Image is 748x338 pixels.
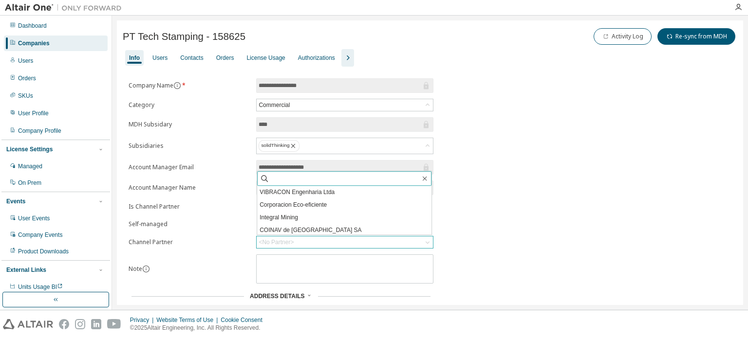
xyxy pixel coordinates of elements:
div: On Prem [18,179,41,187]
label: Note [129,265,142,273]
img: linkedin.svg [91,319,101,329]
label: Account Manager Email [129,163,250,171]
button: information [173,82,181,89]
button: information [142,265,150,273]
li: Integral Mining [257,211,431,224]
label: Category [129,101,250,109]
div: License Settings [6,145,53,153]
img: Altair One [5,3,127,13]
label: Is Channel Partner [129,203,250,211]
div: Commercial [257,100,291,110]
img: youtube.svg [107,319,121,329]
div: Orders [18,74,36,82]
div: Contacts [180,54,203,62]
div: Users [152,54,168,62]
li: VIBRACON Engenharia Ltda [257,186,431,198]
div: solidThinking [259,140,299,152]
div: Cookie Consent [221,316,268,324]
div: Events [6,197,25,205]
div: Company Events [18,231,62,239]
div: Companies [18,39,50,47]
img: instagram.svg [75,319,85,329]
div: Dashboard [18,22,47,30]
span: PT Tech Stamping - 158625 [123,31,245,42]
div: Info [129,54,140,62]
div: License Usage [246,54,285,62]
label: Subsidiaries [129,142,250,150]
span: Units Usage BI [18,284,63,290]
div: User Events [18,214,50,222]
div: Commercial [257,99,433,111]
li: Corporacion Eco-eficiente [257,198,431,211]
label: Account Manager Name [129,184,250,192]
button: Activity Log [594,28,652,45]
label: MDH Subsidary [129,121,250,128]
div: Privacy [130,316,156,324]
div: Product Downloads [18,248,69,255]
label: Channel Partner [129,238,250,246]
div: SKUs [18,92,33,100]
label: Company Name [129,82,250,89]
div: <No Partner> [259,238,294,246]
button: Re-sync from MDH [657,28,735,45]
div: solidThinking [257,138,433,154]
div: <No Partner> [257,236,433,248]
div: User Profile [18,109,49,117]
img: facebook.svg [59,319,69,329]
span: Address Details [250,293,304,300]
li: COINAV de [GEOGRAPHIC_DATA] SA [257,224,431,236]
label: Self-managed [129,220,250,228]
div: Orders [216,54,234,62]
div: Managed [18,162,42,170]
div: Authorizations [298,54,335,62]
div: Users [18,57,33,65]
p: © 2025 Altair Engineering, Inc. All Rights Reserved. [130,324,268,332]
img: altair_logo.svg [3,319,53,329]
div: External Links [6,266,46,274]
div: Company Profile [18,127,61,135]
div: Website Terms of Use [156,316,221,324]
